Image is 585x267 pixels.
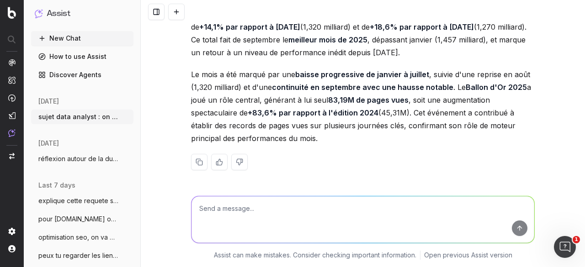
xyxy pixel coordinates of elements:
strong: Ballon d'Or 2025 [466,83,527,92]
img: Analytics [8,59,16,66]
span: sujet data analyst : on va faire un rap [38,112,119,121]
strong: 83,19M de pages vues [328,95,409,105]
a: How to use Assist [31,49,133,64]
iframe: Intercom live chat [554,236,576,258]
span: optimisation seo, on va mettre des métad [38,233,119,242]
button: pour [DOMAIN_NAME] on va parler de données [31,212,133,226]
span: last 7 days [38,181,75,190]
button: optimisation seo, on va mettre des métad [31,230,133,245]
strong: baisse progressive de janvier à juillet [295,70,429,79]
img: Botify logo [8,7,16,19]
img: Assist [35,9,43,18]
span: [DATE] [38,139,59,148]
button: sujet data analyst : on va faire un rap [31,110,133,124]
strong: continuité en septembre avec une hausse notable [272,83,453,92]
button: Assist [35,7,130,20]
button: explique cette requete sql : with bloc_ [31,194,133,208]
span: 1 [573,236,580,243]
img: Setting [8,228,16,235]
p: Avec , [DATE] enregistre une hausse significative de (1,320 milliard) et de (1,270 milliard). Ce ... [191,8,535,59]
p: Le mois a été marqué par une , suivie d'une reprise en août (1,320 milliard) et d'une . Le a joué... [191,68,535,145]
a: Open previous Assist version [424,251,512,260]
button: réflexion autour de la durée de durée de [31,152,133,166]
button: New Chat [31,31,133,46]
a: Discover Agents [31,68,133,82]
h1: Assist [47,7,70,20]
img: Assist [8,129,16,137]
img: Activation [8,94,16,102]
img: My account [8,245,16,252]
span: pour [DOMAIN_NAME] on va parler de données [38,215,119,224]
span: [DATE] [38,97,59,106]
strong: +14,1% par rapport à [DATE] [199,22,300,31]
img: Switch project [9,153,15,159]
img: Studio [8,112,16,119]
span: peux tu regarder les liens entrants, sor [38,251,119,260]
span: réflexion autour de la durée de durée de [38,154,119,163]
strong: meilleur mois de 2025 [288,35,367,44]
strong: +83,6% par rapport à l'édition 2024 [248,108,378,117]
p: Assist can make mistakes. Consider checking important information. [214,251,416,260]
span: explique cette requete sql : with bloc_ [38,196,119,205]
img: Intelligence [8,76,16,84]
strong: +18,6% par rapport à [DATE] [370,22,474,31]
button: peux tu regarder les liens entrants, sor [31,248,133,263]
